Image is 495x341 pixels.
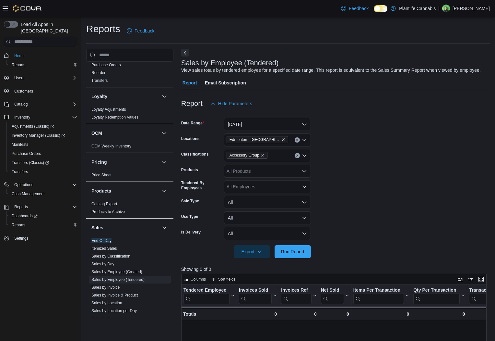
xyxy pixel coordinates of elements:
[321,287,344,293] div: Net Sold
[1,73,80,82] button: Users
[91,202,117,206] a: Catalog Export
[91,254,130,259] span: Sales by Classification
[6,122,80,131] a: Adjustments (Classic)
[9,159,77,167] span: Transfers (Classic)
[91,62,121,68] span: Purchase Orders
[183,287,230,304] div: Tendered Employee
[12,169,28,174] span: Transfers
[91,262,114,266] a: Sales by Day
[227,152,267,159] span: Accessory Group
[238,245,266,258] span: Export
[9,221,77,229] span: Reports
[295,153,300,158] button: Clear input
[9,190,77,198] span: Cash Management
[91,285,120,290] span: Sales by Invoice
[453,5,490,12] p: [PERSON_NAME]
[12,113,77,121] span: Inventory
[6,149,80,158] button: Purchase Orders
[91,301,122,305] a: Sales by Location
[12,222,25,228] span: Reports
[281,287,311,304] div: Invoices Ref
[1,234,80,243] button: Settings
[12,100,77,108] span: Catalog
[124,24,157,37] a: Feedback
[239,287,277,304] button: Invoices Sold
[281,287,316,304] button: Invoices Ref
[86,22,120,35] h1: Reports
[477,275,485,283] button: Enter fullscreen
[91,130,102,136] h3: OCM
[353,310,409,318] div: 0
[181,230,201,235] label: Is Delivery
[91,270,142,274] a: Sales by Employee (Created)
[218,100,252,107] span: Hide Parameters
[302,153,307,158] button: Open list of options
[12,133,65,138] span: Inventory Manager (Classic)
[91,293,138,297] a: Sales by Invoice & Product
[91,209,125,214] a: Products to Archive
[91,293,138,298] span: Sales by Invoice & Product
[91,309,137,313] a: Sales by Location per Day
[12,74,27,82] button: Users
[1,51,80,60] button: Home
[295,137,300,143] button: Clear input
[183,287,230,293] div: Tendered Employee
[1,86,80,96] button: Customers
[12,124,54,129] span: Adjustments (Classic)
[1,180,80,189] button: Operations
[91,93,107,100] h3: Loyalty
[14,182,33,187] span: Operations
[91,78,108,83] span: Transfers
[91,246,117,251] a: Itemized Sales
[205,76,246,89] span: Email Subscription
[302,169,307,174] button: Open list of options
[91,224,103,231] h3: Sales
[91,115,138,120] span: Loyalty Redemption Values
[1,100,80,109] button: Catalog
[239,287,272,304] div: Invoices Sold
[6,167,80,176] button: Transfers
[181,198,199,204] label: Sale Type
[9,132,77,139] span: Inventory Manager (Classic)
[6,158,80,167] a: Transfers (Classic)
[86,106,173,124] div: Loyalty
[12,142,28,147] span: Manifests
[14,236,28,241] span: Settings
[438,5,440,12] p: |
[218,277,235,282] span: Sort fields
[6,189,80,198] button: Cash Management
[13,5,42,12] img: Cova
[6,140,80,149] button: Manifests
[224,211,311,224] button: All
[9,150,44,158] a: Purchase Orders
[209,275,238,283] button: Sort fields
[9,212,40,220] a: Dashboards
[12,52,77,60] span: Home
[91,316,121,321] a: Sales by Product
[91,107,126,112] span: Loyalty Adjustments
[91,246,117,251] span: Itemized Sales
[181,136,200,141] label: Locations
[183,76,197,89] span: Report
[183,310,235,318] div: Totals
[14,89,33,94] span: Customers
[6,60,80,69] button: Reports
[86,200,173,218] div: Products
[6,131,80,140] a: Inventory Manager (Classic)
[18,21,77,34] span: Load All Apps in [GEOGRAPHIC_DATA]
[86,142,173,153] div: OCM
[12,74,77,82] span: Users
[413,287,460,304] div: Qty Per Transaction
[91,93,159,100] button: Loyalty
[321,287,344,304] div: Net Sold
[135,28,154,34] span: Feedback
[12,234,77,242] span: Settings
[353,287,404,304] div: Items Per Transaction
[399,5,436,12] p: Plantlife Cannabis
[91,238,112,243] a: End Of Day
